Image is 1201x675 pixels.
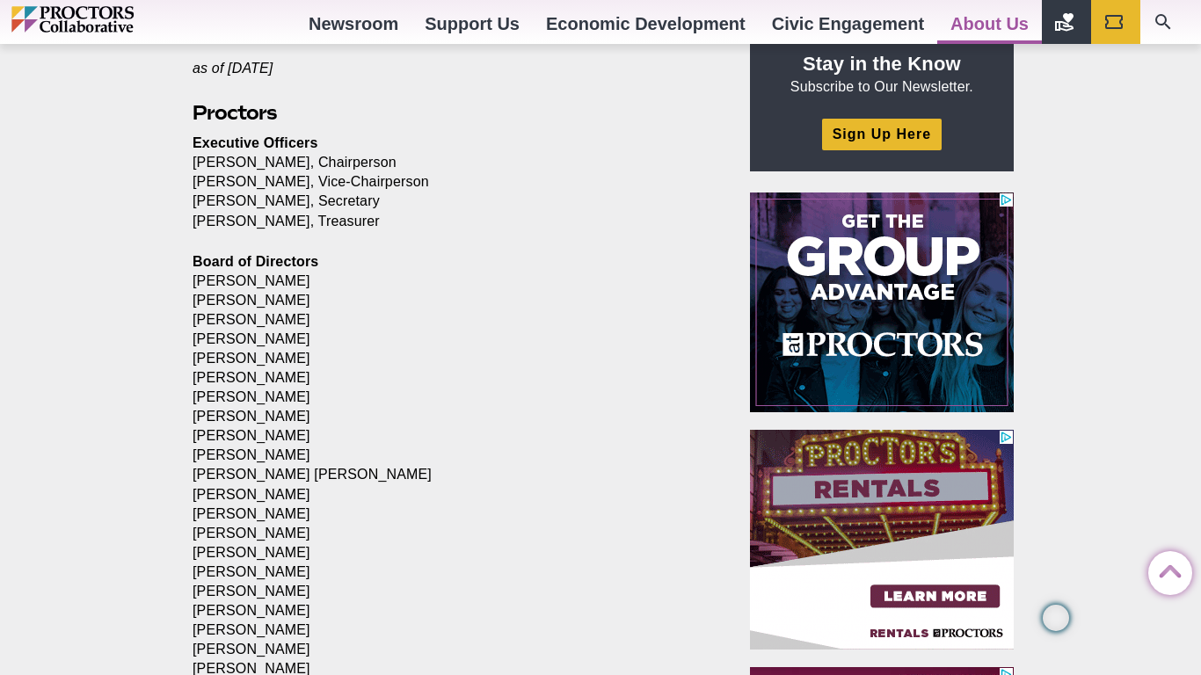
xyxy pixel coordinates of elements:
strong: Board of Directors [193,254,318,269]
strong: Executive Officers [193,135,318,150]
iframe: Advertisement [750,192,1014,412]
p: Subscribe to Our Newsletter. [771,51,993,97]
em: as of [DATE] [193,61,273,76]
a: Sign Up Here [822,119,942,149]
iframe: Advertisement [750,430,1014,650]
a: Back to Top [1148,552,1183,587]
strong: Stay in the Know [803,53,961,75]
img: Proctors logo [11,6,209,33]
p: [PERSON_NAME], Chairperson [PERSON_NAME], Vice-Chairperson [PERSON_NAME], Secretary [PERSON_NAME]... [193,134,710,230]
h2: Proctors [193,99,710,127]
